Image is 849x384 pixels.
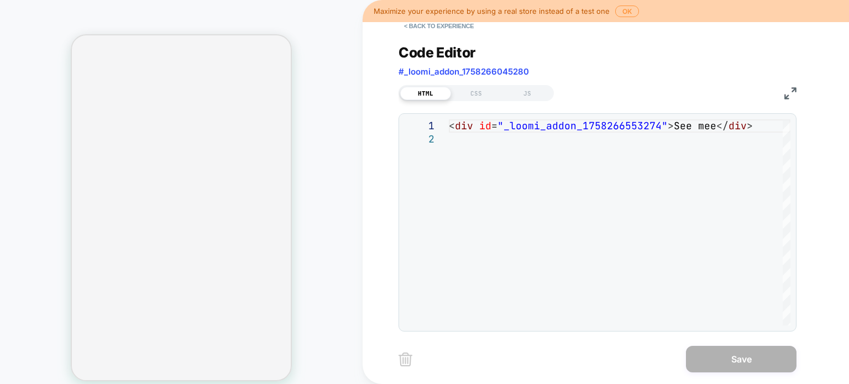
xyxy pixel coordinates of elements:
[716,119,729,132] span: </
[455,119,473,132] span: div
[405,119,434,133] div: 1
[747,119,753,132] span: >
[399,17,479,35] button: < Back to experience
[674,119,716,132] span: See mee
[400,87,451,100] div: HTML
[784,87,796,99] img: fullscreen
[399,353,412,366] img: delete
[668,119,674,132] span: >
[399,44,476,61] span: Code Editor
[491,119,497,132] span: =
[449,119,455,132] span: <
[405,133,434,146] div: 2
[729,119,747,132] span: div
[686,346,796,372] button: Save
[451,87,502,100] div: CSS
[479,119,491,132] span: id
[502,87,553,100] div: JS
[615,6,639,17] button: OK
[399,66,529,77] span: #_loomi_addon_1758266045280
[497,119,668,132] span: "_loomi_addon_1758266553274"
